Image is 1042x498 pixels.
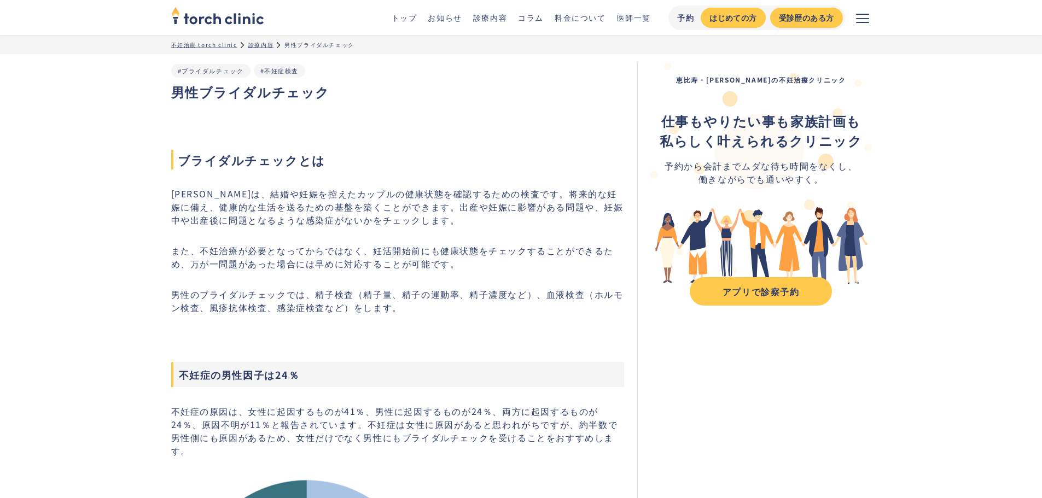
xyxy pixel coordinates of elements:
strong: 私らしく叶えられるクリニック [660,131,862,150]
div: 予約 [677,12,694,24]
h1: 男性ブライダルチェック [171,82,625,102]
a: お知らせ [428,12,462,23]
p: [PERSON_NAME]は、結婚や妊娠を控えたカップルの健康状態を確認するための検査です。将来的な妊娠に備え、健康的な生活を送るための基盤を築くことができます。出産や妊娠に影響がある問題や、妊... [171,187,625,226]
div: 受診歴のある方 [779,12,834,24]
a: 診療内容 [473,12,507,23]
div: アプリで診察予約 [700,285,822,298]
div: 男性ブライダルチェック [284,40,354,49]
a: 不妊治療 torch clinic [171,40,237,49]
strong: 恵比寿・[PERSON_NAME]の不妊治療クリニック [676,75,846,84]
a: アプリで診察予約 [690,277,832,306]
a: 受診歴のある方 [770,8,843,28]
p: また、不妊治療が必要となってからではなく、妊活開始前にも健康状態をチェックすることができるため、万が一問題があった場合には早めに対応することが可能です。 [171,244,625,270]
strong: 仕事もやりたい事も家族計画も [661,111,861,130]
p: 不妊症の原因は、女性に起因するものが41％、男性に起因するものが24％、両方に起因するものが24％、原因不明が11％と報告されています。不妊症は女性に原因があると思われがちですが、約半数で男性側... [171,405,625,457]
ul: パンくずリスト [171,40,871,49]
div: ‍ ‍ [660,111,862,150]
a: 診療内容 [248,40,273,49]
p: 男性のブライダルチェックでは、精子検査（精子量、精子の運動率、精子濃度など）、血液検査（ホルモン検査、風疹抗体検査、感染症検査など）をします。 [171,288,625,314]
p: ‍ [171,331,625,344]
a: はじめての方 [701,8,765,28]
a: #不妊症検査 [260,66,299,75]
div: 予約から会計までムダな待ち時間をなくし、 働きながらでも通いやすく。 [660,159,862,185]
a: #ブライダルチェック [178,66,244,75]
a: 医師一覧 [617,12,651,23]
span: ブライダルチェックとは [171,150,625,169]
img: torch clinic [171,3,264,27]
h3: 不妊症の男性因子は24％ [171,362,625,387]
a: home [171,8,264,27]
a: 料金について [555,12,606,23]
a: コラム [518,12,544,23]
div: はじめての方 [709,12,756,24]
a: トップ [392,12,417,23]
